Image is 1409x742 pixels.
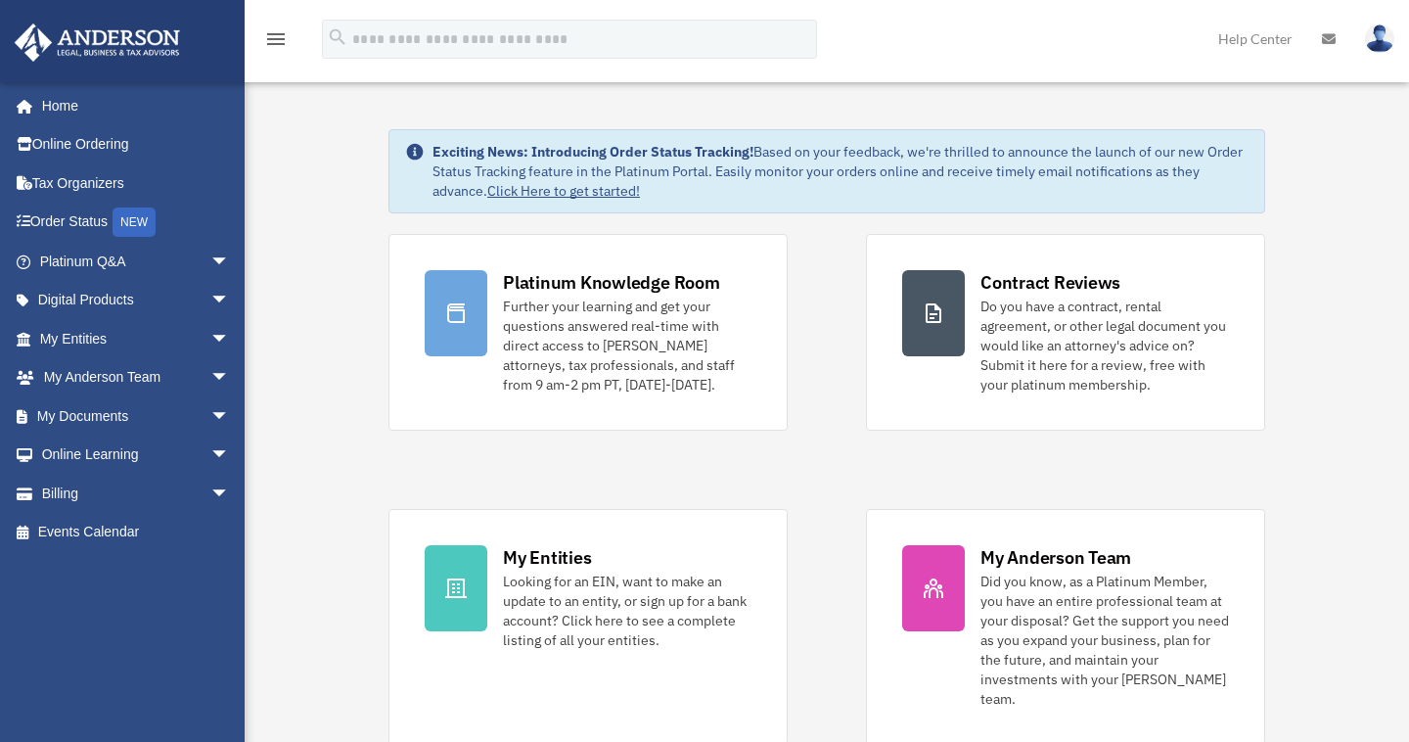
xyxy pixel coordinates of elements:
i: menu [264,27,288,51]
a: Contract Reviews Do you have a contract, rental agreement, or other legal document you would like... [866,234,1265,431]
div: Did you know, as a Platinum Member, you have an entire professional team at your disposal? Get th... [980,572,1229,709]
span: arrow_drop_down [210,281,250,321]
span: arrow_drop_down [210,396,250,437]
div: Based on your feedback, we're thrilled to announce the launch of our new Order Status Tracking fe... [432,142,1249,201]
span: arrow_drop_down [210,358,250,398]
a: menu [264,34,288,51]
a: Click Here to get started! [487,182,640,200]
a: Home [14,86,250,125]
div: My Entities [503,545,591,570]
i: search [327,26,348,48]
div: NEW [113,208,156,237]
span: arrow_drop_down [210,242,250,282]
div: Looking for an EIN, want to make an update to an entity, or sign up for a bank account? Click her... [503,572,751,650]
a: Events Calendar [14,513,259,552]
a: Platinum Knowledge Room Further your learning and get your questions answered real-time with dire... [388,234,788,431]
a: My Entitiesarrow_drop_down [14,319,259,358]
a: My Anderson Teamarrow_drop_down [14,358,259,397]
a: Billingarrow_drop_down [14,474,259,513]
img: Anderson Advisors Platinum Portal [9,23,186,62]
div: Do you have a contract, rental agreement, or other legal document you would like an attorney's ad... [980,297,1229,394]
img: User Pic [1365,24,1394,53]
a: My Documentsarrow_drop_down [14,396,259,436]
a: Online Learningarrow_drop_down [14,436,259,475]
div: Contract Reviews [980,270,1120,295]
div: Platinum Knowledge Room [503,270,720,295]
div: Further your learning and get your questions answered real-time with direct access to [PERSON_NAM... [503,297,751,394]
strong: Exciting News: Introducing Order Status Tracking! [432,143,753,161]
a: Order StatusNEW [14,203,259,243]
span: arrow_drop_down [210,319,250,359]
span: arrow_drop_down [210,436,250,476]
span: arrow_drop_down [210,474,250,514]
a: Tax Organizers [14,163,259,203]
div: My Anderson Team [980,545,1131,570]
a: Platinum Q&Aarrow_drop_down [14,242,259,281]
a: Online Ordering [14,125,259,164]
a: Digital Productsarrow_drop_down [14,281,259,320]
